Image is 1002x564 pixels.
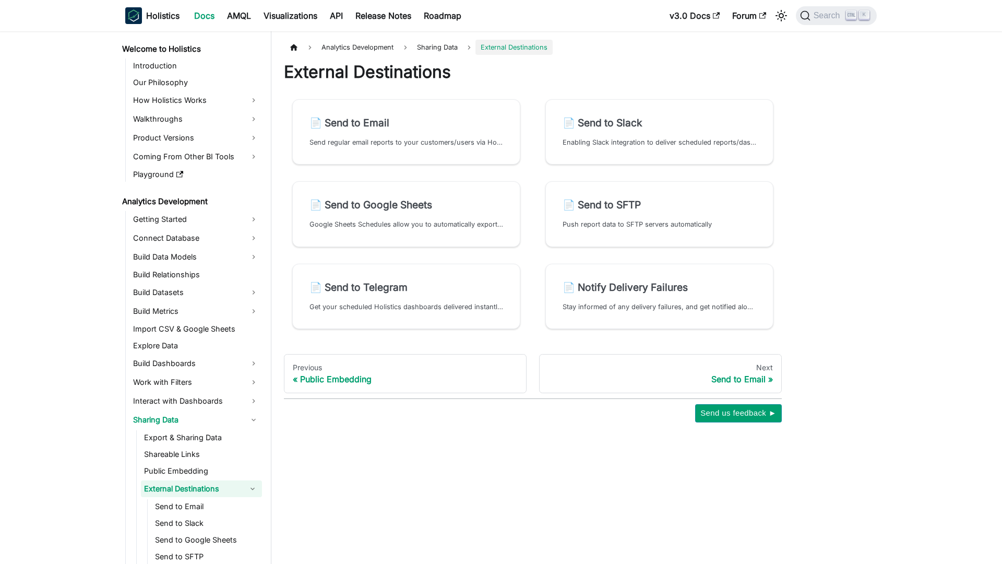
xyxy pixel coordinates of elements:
a: v3.0 Docs [663,7,726,24]
nav: Docs sidebar [115,31,271,564]
div: Public Embedding [293,374,518,384]
a: API [324,7,349,24]
a: Our Philosophy [130,75,262,90]
p: Get your scheduled Holistics dashboards delivered instantly in Telegram for real-time alerts, mob... [309,302,503,312]
a: 📄️ Send to EmailSend regular email reports to your customers/users via Holistics BI [292,99,520,164]
p: Push report data to SFTP servers automatically [563,219,756,229]
a: Send to Email [152,499,262,514]
a: Send to Google Sheets [152,533,262,547]
a: Send to SFTP [152,549,262,564]
a: HolisticsHolistics [125,7,180,24]
nav: Breadcrumbs [284,40,782,55]
a: Build Relationships [130,267,262,282]
kbd: K [859,10,869,20]
h2: Notify Delivery Failures [563,281,756,293]
a: Home page [284,40,304,55]
a: Walkthroughs [130,111,262,127]
a: 📄️ Send to Google SheetsGoogle Sheets Schedules allow you to automatically export data from a rep... [292,181,520,246]
a: External Destinations [141,480,243,497]
h2: Send to Google Sheets [309,198,503,211]
a: Shareable Links [141,447,262,462]
img: Holistics [125,7,142,24]
a: Welcome to Holistics [119,42,262,56]
button: Collapse sidebar category 'External Destinations' [243,480,262,497]
a: Sharing Data [130,412,262,428]
a: Release Notes [349,7,417,24]
a: Forum [726,7,772,24]
a: PreviousPublic Embedding [284,354,527,394]
a: Import CSV & Google Sheets [130,322,262,336]
span: Send us feedback ► [700,406,777,420]
p: Enabling Slack integration to deliver scheduled reports/dashboards to your Slack team. This helps... [563,137,756,147]
nav: Docs pages [284,354,782,394]
a: Public Embedding [141,464,262,478]
p: Send regular email reports to your customers/users via Holistics BI [309,137,503,147]
h2: Send to Email [309,116,503,129]
a: Explore Data [130,338,262,353]
a: 📄️ Send to SlackEnabling Slack integration to deliver scheduled reports/dashboards to your Slack ... [545,99,773,164]
a: 📄️ Send to SFTPPush report data to SFTP servers automatically [545,181,773,246]
a: Coming From Other BI Tools [130,148,262,165]
a: 📄️ Send to TelegramGet your scheduled Holistics dashboards delivered instantly in Telegram for re... [292,264,520,329]
div: Previous [293,363,518,372]
button: Search (Ctrl+K) [796,6,877,25]
p: Google Sheets Schedules allow you to automatically export data from a report/chart widget to a Go... [309,219,503,229]
a: 📄️ Notify Delivery FailuresStay informed of any delivery failures, and get notified along with yo... [545,264,773,329]
a: Build Data Models [130,249,262,265]
a: Interact with Dashboards [130,393,262,409]
span: Sharing Data [412,40,463,55]
h2: Send to Slack [563,116,756,129]
h2: Send to Telegram [309,281,503,293]
a: Visualizations [257,7,324,24]
a: Analytics Development [119,194,262,209]
a: Connect Database [130,230,262,246]
a: Work with Filters [130,374,262,391]
button: Send us feedback ► [695,404,782,422]
button: Switch between dark and light mode (currently light mode) [773,7,790,24]
a: How Holistics Works [130,92,262,109]
a: Roadmap [417,7,468,24]
a: AMQL [221,7,257,24]
a: Playground [130,167,262,182]
a: Send to Slack [152,516,262,531]
a: Introduction [130,58,262,73]
a: Getting Started [130,211,262,228]
a: Build Datasets [130,284,262,301]
h1: External Destinations [284,62,782,83]
span: External Destinations [475,40,553,55]
a: NextSend to Email [539,354,782,394]
span: Search [810,11,846,20]
a: Build Dashboards [130,355,262,372]
a: Docs [188,7,221,24]
div: Send to Email [548,374,773,384]
div: Next [548,363,773,372]
b: Holistics [146,9,180,22]
a: Product Versions [130,130,262,146]
p: Stay informed of any delivery failures, and get notified along with your team. [563,302,756,312]
a: Build Metrics [130,303,262,320]
span: Analytics Development [316,40,399,55]
a: Export & Sharing Data [141,430,262,445]
h2: Send to SFTP [563,198,756,211]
